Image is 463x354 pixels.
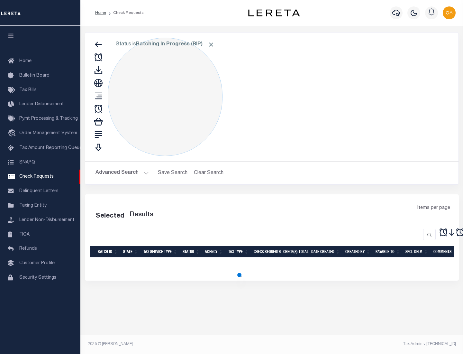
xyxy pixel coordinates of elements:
[8,129,18,138] i: travel_explore
[180,246,202,257] th: Status
[443,6,456,19] img: svg+xml;base64,PHN2ZyB4bWxucz0iaHR0cDovL3d3dy53My5vcmcvMjAwMC9zdmciIHBvaW50ZXItZXZlbnRzPSJub25lIi...
[431,246,460,257] th: Comments
[19,261,55,265] span: Customer Profile
[251,246,281,257] th: Check Requests
[19,275,56,280] span: Security Settings
[95,246,121,257] th: Batch Id
[130,210,153,220] label: Results
[108,38,222,156] div: Click to Edit
[309,246,343,257] th: Date Created
[136,42,214,47] b: Batching In Progress (BIP)
[106,10,144,16] li: Check Requests
[19,73,50,78] span: Bulletin Board
[403,246,431,257] th: Spcl Delv.
[191,167,226,179] button: Clear Search
[95,11,106,15] a: Home
[19,102,64,107] span: Lender Disbursement
[19,174,54,179] span: Check Requests
[19,146,82,150] span: Tax Amount Reporting Queue
[19,59,32,63] span: Home
[343,246,373,257] th: Created By
[19,131,77,135] span: Order Management System
[417,205,450,212] span: Items per page
[19,203,47,208] span: Taxing Entity
[95,167,149,179] button: Advanced Search
[19,189,59,193] span: Delinquent Letters
[19,88,37,92] span: Tax Bills
[208,41,214,48] span: Click to Remove
[19,232,30,237] span: TIQA
[141,246,180,257] th: Tax Service Type
[373,246,403,257] th: Payable To
[121,246,141,257] th: State
[95,211,124,221] div: Selected
[83,341,272,347] div: 2025 © [PERSON_NAME].
[19,218,75,222] span: Lender Non-Disbursement
[248,9,300,16] img: logo-dark.svg
[19,116,78,121] span: Pymt Processing & Tracking
[19,247,37,251] span: Refunds
[277,341,456,347] div: Tax Admin v.[TECHNICAL_ID]
[202,246,226,257] th: Agency
[154,167,191,179] button: Save Search
[19,160,35,164] span: SNAPQ
[281,246,309,257] th: Check(s) Total
[226,246,251,257] th: Tax Type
